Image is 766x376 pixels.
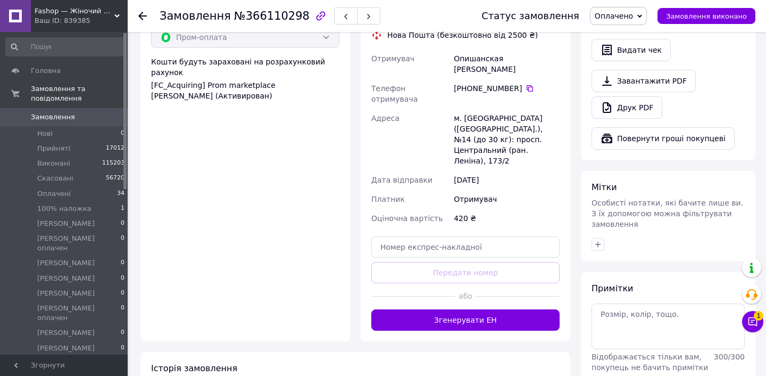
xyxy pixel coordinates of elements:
span: Оплачено [595,12,633,20]
span: [PERSON_NAME] [37,344,95,353]
span: 115203 [102,159,124,168]
span: Дата відправки [371,176,432,184]
span: 0 [121,304,124,323]
span: Телефон отримувача [371,84,418,103]
div: 420 ₴ [452,209,562,228]
span: [PERSON_NAME] оплачен [37,234,121,253]
span: Головна [31,66,61,76]
button: Згенерувати ЕН [371,309,560,331]
span: 0 [121,344,124,353]
span: Мітки [592,182,617,192]
span: Замовлення [160,10,231,22]
span: [PERSON_NAME] [37,258,95,268]
div: Отримувач [452,190,562,209]
span: 100% наложка [37,204,91,214]
button: Чат з покупцем1 [742,311,763,332]
span: 300 / 300 [714,353,745,361]
span: 0 [121,289,124,298]
span: 0 [121,274,124,283]
span: [PERSON_NAME] [37,289,95,298]
span: 17012 [106,144,124,153]
div: м. [GEOGRAPHIC_DATA] ([GEOGRAPHIC_DATA].), №14 (до 30 кг): просп. Центральний (ран. Леніна), 173/2 [452,109,562,170]
span: [PERSON_NAME] оплачен [37,304,121,323]
span: Оплачені [37,189,71,199]
span: 0 [121,258,124,268]
div: Нова Пошта (безкоштовно від 2500 ₴) [385,30,540,40]
span: [PERSON_NAME] [37,219,95,228]
span: 0 [121,328,124,338]
span: Історія замовлення [151,363,237,373]
a: Завантажити PDF [592,70,696,92]
div: Кошти будуть зараховані на розрахунковий рахунок [151,56,339,101]
span: 0 [121,234,124,253]
span: Відображається тільки вам, покупець не бачить примітки [592,353,708,372]
div: Повернутися назад [138,11,147,21]
span: Нові [37,129,53,138]
div: Статус замовлення [481,11,579,21]
span: Платник [371,195,405,203]
input: Номер експрес-накладної [371,236,560,258]
button: Повернути гроші покупцеві [592,127,735,150]
div: [DATE] [452,170,562,190]
div: [PHONE_NUMBER] [454,83,560,94]
span: №366110298 [234,10,310,22]
span: 1 [121,204,124,214]
span: Замовлення виконано [666,12,747,20]
span: 0 [121,219,124,228]
span: Отримувач [371,54,414,63]
div: Опишанская [PERSON_NAME] [452,49,562,79]
span: [PERSON_NAME] [37,328,95,338]
span: Скасовані [37,174,73,183]
span: 0 [121,129,124,138]
button: Видати чек [592,39,671,61]
span: Особисті нотатки, які бачите лише ви. З їх допомогою можна фільтрувати замовлення [592,199,743,228]
span: Прийняті [37,144,70,153]
span: або [456,291,474,301]
span: [PERSON_NAME] [37,274,95,283]
span: Замовлення та повідомлення [31,84,128,103]
span: 34 [117,189,124,199]
span: Адреса [371,114,399,122]
button: Замовлення виконано [657,8,755,24]
a: Друк PDF [592,96,662,119]
span: Fashop — Жіночий одяг великих розмірів [35,6,114,16]
span: 1 [754,311,763,321]
span: Примітки [592,283,633,293]
input: Пошук [5,37,126,56]
div: [FC_Acquiring] Prom marketplace [PERSON_NAME] (Активирован) [151,80,339,101]
span: Замовлення [31,112,75,122]
span: Виконані [37,159,70,168]
div: Ваш ID: 839385 [35,16,128,26]
span: Оціночна вартість [371,214,443,223]
span: 56720 [106,174,124,183]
